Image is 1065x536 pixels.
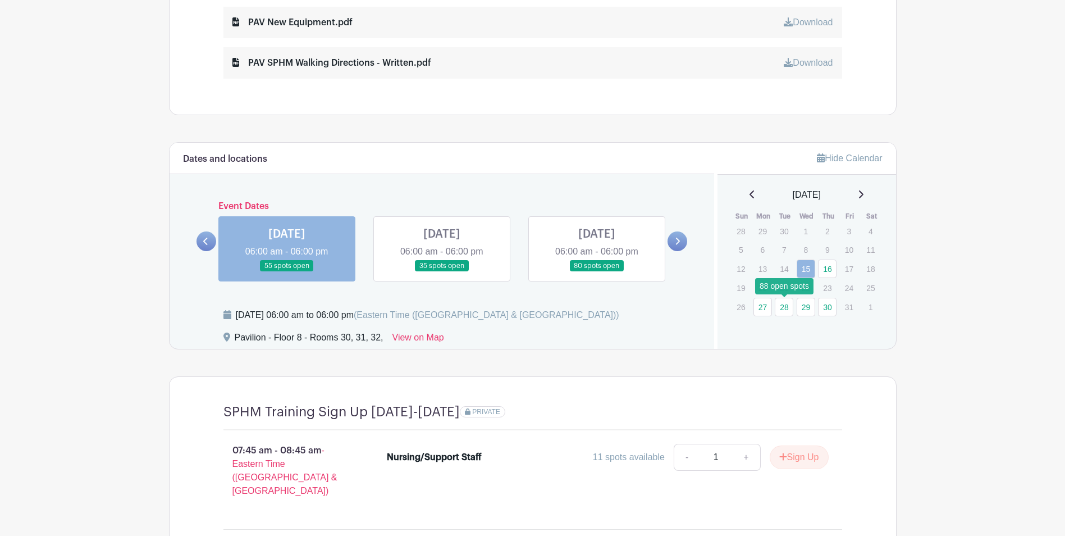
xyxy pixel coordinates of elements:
[840,279,858,297] p: 24
[775,222,793,240] p: 30
[818,279,837,297] p: 23
[861,241,880,258] p: 11
[753,211,775,222] th: Mon
[797,298,815,316] a: 29
[770,446,829,469] button: Sign Up
[861,222,880,240] p: 4
[732,444,760,471] a: +
[183,154,267,165] h6: Dates and locations
[818,222,837,240] p: 2
[793,188,821,202] span: [DATE]
[236,308,619,322] div: [DATE] 06:00 am to 06:00 pm
[797,241,815,258] p: 8
[732,222,750,240] p: 28
[818,298,837,316] a: 30
[753,222,772,240] p: 29
[796,211,818,222] th: Wed
[732,241,750,258] p: 5
[753,279,772,297] p: 20
[775,241,793,258] p: 7
[775,298,793,316] a: 28
[232,16,353,29] div: PAV New Equipment.pdf
[861,211,883,222] th: Sat
[797,222,815,240] p: 1
[354,310,619,320] span: (Eastern Time ([GEOGRAPHIC_DATA] & [GEOGRAPHIC_DATA]))
[232,56,431,70] div: PAV SPHM Walking Directions - Written.pdf
[774,211,796,222] th: Tue
[593,451,665,464] div: 11 spots available
[392,331,444,349] a: View on Map
[731,211,753,222] th: Sun
[753,260,772,278] p: 13
[232,446,337,496] span: - Eastern Time ([GEOGRAPHIC_DATA] & [GEOGRAPHIC_DATA])
[732,298,750,316] p: 26
[817,153,882,163] a: Hide Calendar
[755,278,813,294] div: 88 open spots
[732,260,750,278] p: 12
[840,222,858,240] p: 3
[840,298,858,316] p: 31
[861,298,880,316] p: 1
[223,404,460,420] h4: SPHM Training Sign Up [DATE]-[DATE]
[674,444,700,471] a: -
[797,260,815,278] a: 15
[732,279,750,297] p: 19
[235,331,383,349] div: Pavilion - Floor 8 - Rooms 30, 31, 32,
[753,298,772,316] a: 27
[216,201,668,212] h6: Event Dates
[818,260,837,278] a: 16
[205,439,369,502] p: 07:45 am - 08:45 am
[861,260,880,278] p: 18
[472,408,500,416] span: PRIVATE
[784,17,833,27] a: Download
[784,58,833,67] a: Download
[840,260,858,278] p: 17
[861,279,880,297] p: 25
[818,241,837,258] p: 9
[775,260,793,278] p: 14
[753,241,772,258] p: 6
[839,211,861,222] th: Fri
[387,451,482,464] div: Nursing/Support Staff
[817,211,839,222] th: Thu
[840,241,858,258] p: 10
